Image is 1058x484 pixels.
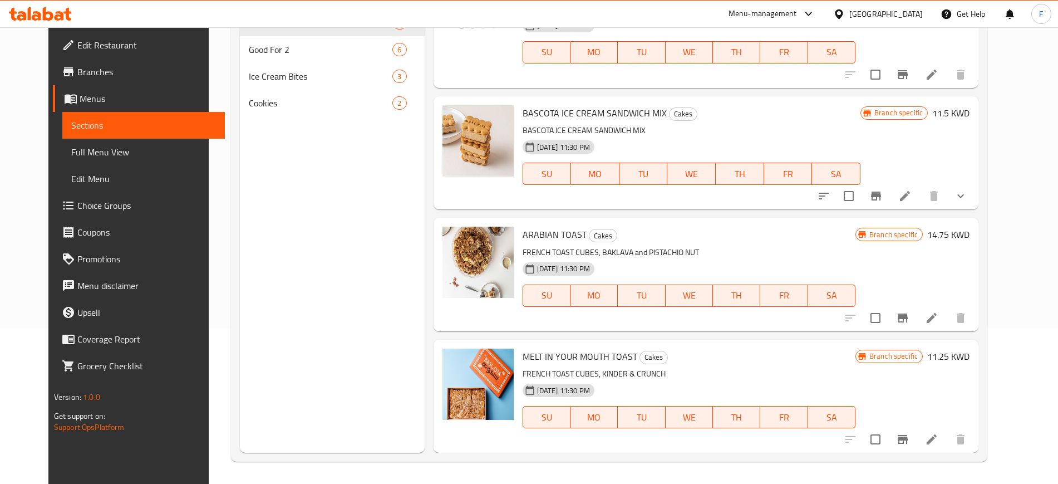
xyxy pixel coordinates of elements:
span: SA [813,287,851,304]
span: Get support on: [54,409,105,423]
span: SU [528,287,566,304]
button: FR [760,285,808,307]
button: sort-choices [810,183,837,209]
button: SU [523,406,570,428]
button: MO [571,163,619,185]
span: TH [720,166,760,182]
span: SU [528,44,566,60]
img: MELT IN YOUR MOUTH TOAST [442,349,514,420]
h6: 14.75 KWD [927,227,970,242]
div: [GEOGRAPHIC_DATA] [849,8,923,20]
button: Branch-specific-item [889,61,916,88]
span: Coupons [77,226,216,239]
div: items [392,70,406,83]
span: Full Menu View [71,145,216,159]
button: TH [713,41,760,63]
span: SA [816,166,856,182]
button: MO [570,406,618,428]
button: TH [713,285,760,307]
button: MO [570,285,618,307]
span: Cakes [670,107,697,120]
span: Sections [71,119,216,132]
div: Ice Cream Bites3 [240,63,425,90]
button: FR [760,406,808,428]
button: delete [947,61,974,88]
a: Grocery Checklist [53,353,225,379]
span: TH [717,44,756,60]
span: Menu disclaimer [77,279,216,292]
a: Coupons [53,219,225,246]
h6: 11.5 KWD [932,105,970,121]
button: WE [667,163,716,185]
span: FR [765,44,803,60]
div: Cookies2 [240,90,425,116]
div: Ice Cream Bites [249,70,393,83]
span: Coverage Report [77,333,216,346]
button: TH [716,163,764,185]
span: BASCOTA ICE CREAM SANDWICH MIX [523,105,667,121]
div: items [392,43,406,56]
h6: 11.25 KWD [927,349,970,364]
button: delete [921,183,947,209]
span: Version: [54,390,81,404]
span: Cakes [589,229,617,242]
span: ARABIAN TOAST [523,226,587,243]
button: Branch-specific-item [863,183,889,209]
a: Edit Menu [62,165,225,192]
span: Cakes [640,351,667,364]
p: BASCOTA ICE CREAM SANDWICH MIX [523,124,860,138]
span: FR [765,409,803,426]
button: MO [570,41,618,63]
span: Choice Groups [77,199,216,212]
a: Support.OpsPlatform [54,420,125,434]
span: TH [717,409,756,426]
button: SU [523,163,572,185]
button: SU [523,285,570,307]
span: WE [672,166,711,182]
button: Branch-specific-item [889,426,916,453]
span: [DATE] 11:30 PM [533,142,594,153]
button: FR [764,163,813,185]
span: FR [765,287,803,304]
p: FRENCH TOAST CUBES, BAKLAVA and PISTACHIO NUT [523,246,855,260]
span: SA [813,44,851,60]
div: Good For 26 [240,36,425,63]
span: Edit Menu [71,172,216,185]
svg: Show Choices [954,189,967,203]
a: Full Menu View [62,139,225,165]
div: Menu-management [729,7,797,21]
a: Edit menu item [898,189,912,203]
span: Select to update [864,306,887,330]
a: Sections [62,112,225,139]
span: SA [813,409,851,426]
span: Branch specific [865,229,922,240]
span: Good For 2 [249,43,393,56]
span: Grocery Checklist [77,359,216,373]
button: WE [666,406,713,428]
button: delete [947,305,974,331]
span: Select to update [864,428,887,451]
button: WE [666,41,713,63]
span: Select to update [864,63,887,86]
button: show more [947,183,974,209]
a: Edit menu item [925,68,938,81]
a: Menu disclaimer [53,272,225,299]
span: MO [575,287,613,304]
span: Upsell [77,306,216,319]
a: Upsell [53,299,225,326]
div: Cakes [639,351,668,364]
span: 2 [393,98,406,109]
button: delete [947,426,974,453]
span: Branches [77,65,216,79]
button: TU [618,406,665,428]
a: Menus [53,85,225,112]
span: TU [622,287,661,304]
button: Branch-specific-item [889,305,916,331]
span: MELT IN YOUR MOUTH TOAST [523,348,637,365]
button: SA [808,41,855,63]
span: MO [575,166,615,182]
span: Menus [80,92,216,105]
a: Edit Restaurant [53,32,225,58]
